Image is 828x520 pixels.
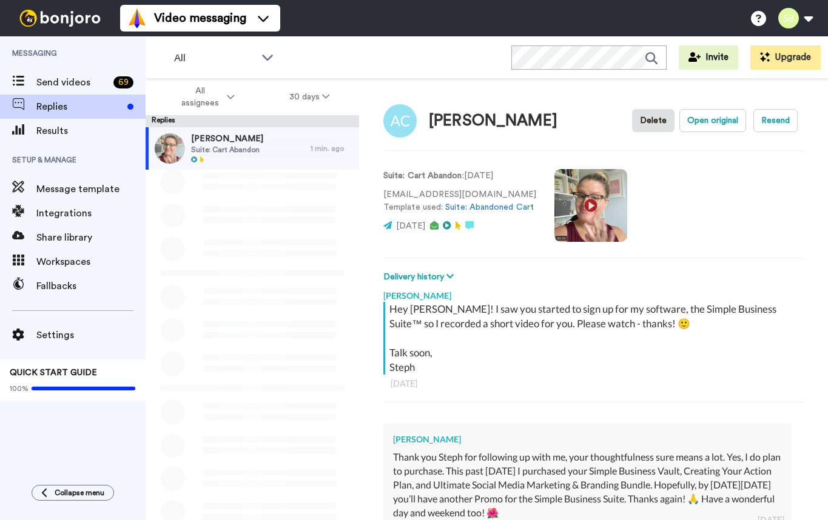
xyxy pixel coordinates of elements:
[391,378,796,390] div: [DATE]
[155,133,185,164] img: 13a3cfcd-3226-4d4f-8c48-ad645e61ef73-thumb.jpg
[175,85,224,109] span: All assignees
[445,203,534,212] a: Suite: Abandoned Cart
[311,144,353,153] div: 1 min. ago
[383,284,804,302] div: [PERSON_NAME]
[679,109,746,132] button: Open original
[753,109,798,132] button: Resend
[191,133,263,145] span: [PERSON_NAME]
[148,80,262,114] button: All assignees
[36,255,146,269] span: Workspaces
[36,206,146,221] span: Integrations
[679,45,738,70] button: Invite
[55,488,104,498] span: Collapse menu
[36,124,146,138] span: Results
[396,222,425,230] span: [DATE]
[36,182,146,196] span: Message template
[174,51,255,65] span: All
[383,270,457,284] button: Delivery history
[10,384,29,393] span: 100%
[36,75,109,90] span: Send videos
[32,485,114,501] button: Collapse menu
[154,10,246,27] span: Video messaging
[15,10,106,27] img: bj-logo-header-white.svg
[429,112,557,130] div: [PERSON_NAME]
[393,450,782,519] div: Thank you Steph for following up with me, your thoughtfulness sure means a lot. Yes, I do plan to...
[393,433,782,445] div: [PERSON_NAME]
[113,76,133,88] div: 69
[383,104,417,138] img: Image of Angeline Cajala
[389,302,801,375] div: Hey [PERSON_NAME]! I saw you started to sign up for my software, the Simple Business Suite™ so I ...
[383,172,462,180] strong: Suite: Cart Abandon
[36,230,146,245] span: Share library
[750,45,821,70] button: Upgrade
[10,368,97,377] span: QUICK START GUIDE
[36,99,123,114] span: Replies
[632,109,675,132] button: Delete
[146,127,359,170] a: [PERSON_NAME]Suite: Cart Abandon1 min. ago
[36,328,146,342] span: Settings
[146,115,359,127] div: Replies
[383,170,536,182] p: : [DATE]
[262,86,357,108] button: 30 days
[36,279,146,293] span: Fallbacks
[191,145,263,155] span: Suite: Cart Abandon
[127,8,147,28] img: vm-color.svg
[383,188,536,214] p: [EMAIL_ADDRESS][DOMAIN_NAME] Template used:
